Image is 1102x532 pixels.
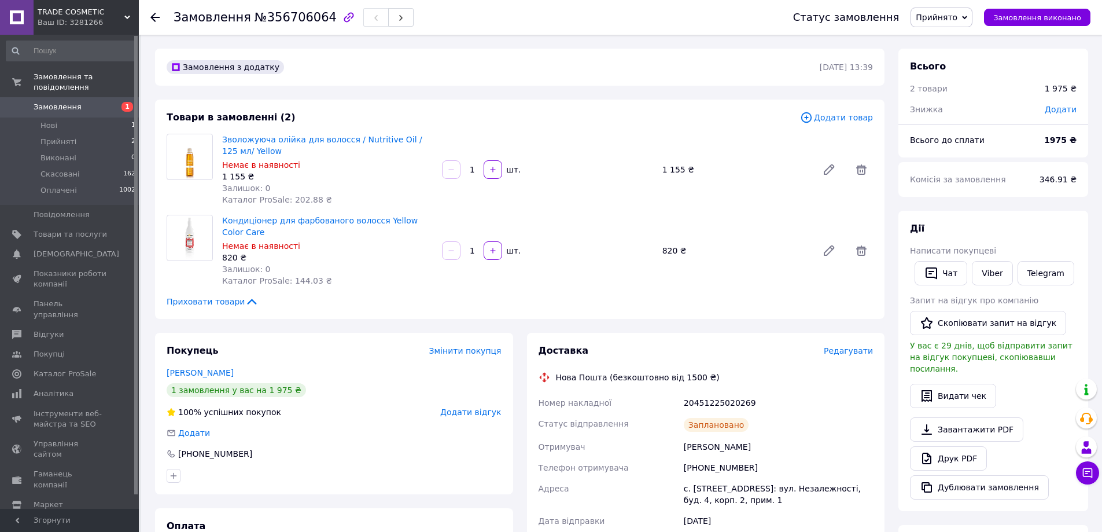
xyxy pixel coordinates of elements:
span: Товари в замовленні (2) [167,112,296,123]
span: №356706064 [255,10,337,24]
button: Дублювати замовлення [910,475,1049,500]
span: Показники роботи компанії [34,269,107,289]
span: Каталог ProSale: 144.03 ₴ [222,276,332,285]
button: Замовлення виконано [984,9,1090,26]
div: Ваш ID: 3281266 [38,17,139,28]
span: Залишок: 0 [222,184,271,193]
div: 820 ₴ [222,252,433,263]
a: Редагувати [817,158,841,181]
span: Доставка [539,345,589,356]
span: Комісія за замовлення [910,175,1006,184]
div: 1 155 ₴ [658,162,813,178]
span: Додати відгук [440,408,501,417]
span: 2 товари [910,84,948,93]
span: Гаманець компанії [34,469,107,490]
span: Запит на відгук про компанію [910,296,1038,305]
span: Замовлення [174,10,251,24]
div: [DATE] [681,511,875,531]
span: Немає в наявності [222,241,300,251]
span: Каталог ProSale: 202.88 ₴ [222,195,332,204]
div: [PHONE_NUMBER] [177,448,253,460]
span: Змінити покупця [429,346,502,355]
a: Telegram [1018,261,1074,285]
a: Редагувати [817,239,841,262]
span: Відгуки [34,329,64,340]
span: Всього [910,61,946,72]
span: Виконані [40,153,76,163]
span: Всього до сплати [910,135,985,145]
div: 1 155 ₴ [222,171,433,182]
span: 162 [123,169,135,179]
button: Скопіювати запит на відгук [910,311,1066,335]
button: Чат з покупцем [1076,461,1099,485]
a: Завантажити PDF [910,417,1023,442]
span: Аналітика [34,388,73,399]
span: 2 [131,137,135,147]
span: Статус відправлення [539,419,629,428]
div: шт. [503,164,522,175]
span: Номер накладної [539,398,612,408]
span: Прийняті [40,137,76,147]
span: 100% [178,408,201,417]
span: 346.91 ₴ [1040,175,1077,184]
span: Товари та послуги [34,229,107,240]
span: Видалити [850,158,873,181]
span: Немає в наявності [222,160,300,170]
span: Покупці [34,349,65,359]
span: Замовлення та повідомлення [34,72,139,93]
span: Телефон отримувача [539,463,629,472]
span: 1002 [119,185,135,196]
div: успішних покупок [167,406,281,418]
span: Управління сайтом [34,439,107,460]
time: [DATE] 13:39 [820,63,873,72]
span: 1 [121,102,133,112]
a: Друк PDF [910,446,987,471]
div: [PERSON_NAME] [681,436,875,457]
span: Знижка [910,105,943,114]
span: Повідомлення [34,210,90,220]
span: Інструменти веб-майстра та SEO [34,409,107,430]
span: Написати покупцеві [910,246,996,255]
span: Маркет [34,500,63,510]
span: 1 [131,120,135,131]
div: 20451225020269 [681,392,875,413]
span: Оплата [167,520,205,531]
input: Пошук [6,41,137,61]
span: 0 [131,153,135,163]
button: Чат [915,261,967,285]
span: Додати [178,428,210,438]
div: Статус замовлення [793,12,900,23]
div: 1 замовлення у вас на 1 975 ₴ [167,383,306,397]
span: У вас є 29 днів, щоб відправити запит на відгук покупцеві, скопіювавши посилання. [910,341,1072,373]
div: с. [STREET_ADDRESS]: вул. Незалежності, буд. 4, корп. 2, прим. 1 [681,478,875,511]
div: Заплановано [684,418,749,432]
span: Панель управління [34,299,107,320]
div: шт. [503,245,522,256]
span: Прийнято [916,13,957,22]
img: Кондиціонер для фарбованого волосся Yellow Color Care [183,215,197,261]
div: Замовлення з додатку [167,60,284,74]
span: Адреса [539,484,569,493]
span: Додати [1045,105,1077,114]
div: Повернутися назад [150,12,160,23]
span: TRADE COSMETIC [38,7,124,17]
span: Редагувати [824,346,873,355]
span: Нові [40,120,57,131]
div: 1 975 ₴ [1045,83,1077,94]
span: Дата відправки [539,516,605,526]
span: Додати товар [800,111,873,124]
button: Видати чек [910,384,996,408]
span: Замовлення [34,102,82,112]
span: Приховати товари [167,296,259,307]
a: [PERSON_NAME] [167,368,234,377]
div: [PHONE_NUMBER] [681,457,875,478]
span: Замовлення виконано [993,13,1081,22]
div: 820 ₴ [658,243,813,259]
span: Отримувач [539,442,585,452]
span: Каталог ProSale [34,369,96,379]
img: Зволожуюча олійка для волосся / Nutritive Oil / 125 мл/ Yellow [174,134,205,179]
a: Кондиціонер для фарбованого волосся Yellow Color Care [222,216,418,237]
div: Нова Пошта (безкоштовно від 1500 ₴) [553,372,723,383]
span: Оплачені [40,185,77,196]
span: Покупець [167,345,219,356]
